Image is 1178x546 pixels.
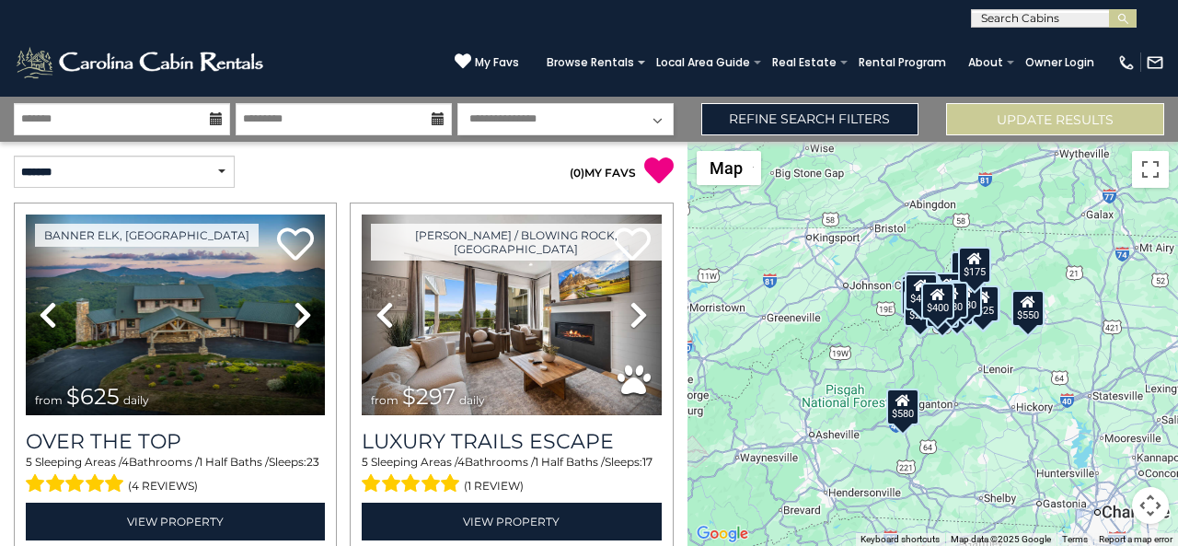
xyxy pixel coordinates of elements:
[26,455,32,469] span: 5
[1132,487,1169,524] button: Map camera controls
[459,393,485,407] span: daily
[692,522,753,546] a: Open this area in Google Maps (opens a new window)
[905,273,938,310] div: $425
[570,166,636,180] a: (0)MY FAVS
[930,272,964,308] div: $349
[371,224,661,261] a: [PERSON_NAME] / Blowing Rock, [GEOGRAPHIC_DATA]
[121,455,129,469] span: 4
[26,503,325,540] a: View Property
[959,50,1012,76] a: About
[906,270,939,307] div: $125
[849,50,955,76] a: Rental Program
[921,283,954,319] div: $400
[277,226,314,265] a: Add to favorites
[1011,289,1045,326] div: $550
[362,429,661,454] a: Luxury Trails Escape
[701,103,919,135] a: Refine Search Filters
[455,52,519,72] a: My Favs
[362,503,661,540] a: View Property
[886,388,919,424] div: $580
[362,454,661,498] div: Sleeping Areas / Bathrooms / Sleeps:
[951,534,1051,544] span: Map data ©2025 Google
[710,158,743,178] span: Map
[1099,534,1172,544] a: Report a map error
[26,215,325,415] img: thumbnail_167153549.jpeg
[860,533,940,546] button: Keyboard shortcuts
[967,285,1000,322] div: $325
[26,429,325,454] a: Over The Top
[402,383,456,410] span: $297
[905,289,938,326] div: $225
[123,393,149,407] span: daily
[1132,151,1169,188] button: Toggle fullscreen view
[128,474,198,498] span: (4 reviews)
[697,151,761,185] button: Change map style
[475,54,519,71] span: My Favs
[901,279,934,316] div: $230
[362,455,368,469] span: 5
[457,455,465,469] span: 4
[570,166,584,180] span: ( )
[642,455,653,469] span: 17
[958,247,991,284] div: $175
[66,383,120,410] span: $625
[1117,53,1136,72] img: phone-regular-white.png
[946,103,1164,135] button: Update Results
[199,455,269,469] span: 1 Half Baths /
[951,250,984,287] div: $175
[35,224,259,247] a: Banner Elk, [GEOGRAPHIC_DATA]
[692,522,753,546] img: Google
[14,44,269,81] img: White-1-2.png
[464,474,524,498] span: (1 review)
[362,215,661,415] img: thumbnail_168695581.jpeg
[26,454,325,498] div: Sleeping Areas / Bathrooms / Sleeps:
[1062,534,1088,544] a: Terms
[371,393,398,407] span: from
[763,50,846,76] a: Real Estate
[935,281,968,318] div: $480
[535,455,605,469] span: 1 Half Baths /
[926,290,959,327] div: $375
[647,50,759,76] a: Local Area Guide
[573,166,581,180] span: 0
[1016,50,1103,76] a: Owner Login
[1146,53,1164,72] img: mail-regular-white.png
[35,393,63,407] span: from
[306,455,319,469] span: 23
[537,50,643,76] a: Browse Rentals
